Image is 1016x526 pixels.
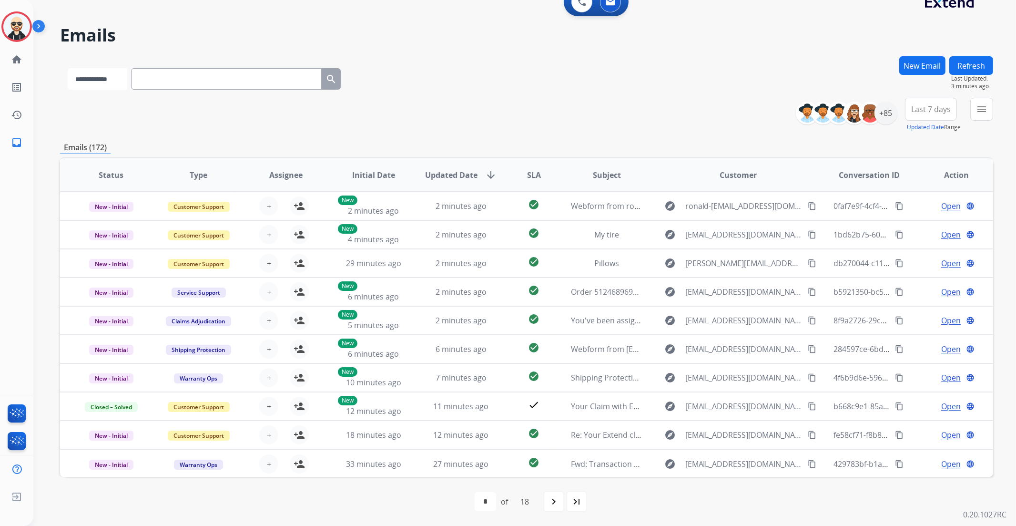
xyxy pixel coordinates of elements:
span: 2 minutes ago [436,315,487,326]
mat-icon: person_add [294,372,305,383]
p: Emails (172) [60,142,111,154]
span: b668c9e1-85a0-46f1-9a92-6c4681552d93 [833,401,978,412]
span: Open [941,372,961,383]
span: Customer Support [168,402,230,412]
span: New - Initial [89,373,133,383]
button: + [259,282,278,301]
mat-icon: explore [664,429,676,441]
span: Conversation ID [839,169,900,181]
mat-icon: content_copy [895,345,904,353]
span: Webform from ronald-[EMAIL_ADDRESS][DOMAIN_NAME] on [DATE] [571,201,813,211]
mat-icon: check_circle [528,256,539,268]
span: Open [941,401,961,412]
button: + [259,311,278,330]
span: Open [941,258,961,269]
span: + [267,286,271,298]
span: 2 minutes ago [436,201,487,211]
span: db270044-c113-466d-bd4a-15875e54ec50 [833,258,982,268]
mat-icon: check_circle [528,227,539,239]
button: + [259,397,278,416]
mat-icon: check_circle [528,371,539,382]
mat-icon: content_copy [808,402,816,411]
span: My tire [594,229,619,240]
span: 29 minutes ago [346,258,401,268]
span: Fwd: Transaction 0521907863 [571,459,677,469]
span: Type [190,169,207,181]
span: Your Claim with Extend [571,401,654,412]
mat-icon: check [528,399,539,411]
span: New - Initial [89,345,133,355]
span: [EMAIL_ADDRESS][DOMAIN_NAME] [685,286,803,298]
span: 0faf7e9f-4cf4-49df-9d61-5c3e8dbf7b35 [833,201,970,211]
mat-icon: person_add [294,286,305,298]
span: New - Initial [89,460,133,470]
span: Open [941,315,961,326]
p: New [338,281,357,291]
span: + [267,258,271,269]
span: 12 minutes ago [346,406,401,416]
h2: Emails [60,26,993,45]
button: + [259,368,278,387]
span: 429783bf-b1a7-4e3f-85ab-0d7e2578a480 [833,459,978,469]
span: Pillows [594,258,619,268]
span: Subject [593,169,621,181]
mat-icon: person_add [294,315,305,326]
mat-icon: person_add [294,458,305,470]
span: 2 minutes ago [436,229,487,240]
button: + [259,196,278,216]
span: 27 minutes ago [433,459,488,469]
span: 2 minutes ago [436,258,487,268]
span: + [267,401,271,412]
mat-icon: content_copy [895,431,904,439]
mat-icon: arrow_downward [485,169,497,181]
mat-icon: content_copy [808,345,816,353]
span: 6 minutes ago [436,344,487,354]
span: Open [941,286,961,298]
span: [EMAIL_ADDRESS][DOMAIN_NAME] [685,429,803,441]
span: + [267,458,271,470]
mat-icon: explore [664,286,676,298]
span: Warranty Ops [174,373,223,383]
mat-icon: last_page [571,496,582,507]
span: ronald-[EMAIL_ADDRESS][DOMAIN_NAME] [685,200,803,212]
span: You've been assigned a new service order: 4786b6ff-6033-49d3-8319-da1949968731 [571,315,870,326]
div: of [501,496,508,507]
mat-icon: content_copy [808,288,816,296]
mat-icon: content_copy [808,373,816,382]
span: Customer Support [168,431,230,441]
span: Shipping Protection Contract ID for [PERSON_NAME] [571,372,759,383]
th: Action [905,158,993,192]
span: [PERSON_NAME][EMAIL_ADDRESS][DOMAIN_NAME] [685,258,803,269]
mat-icon: inbox [11,137,22,148]
mat-icon: language [966,460,975,468]
span: 1bd62b75-60dd-4d15-bb65-af037f33f0dd [833,229,979,240]
p: New [338,396,357,405]
mat-icon: language [966,202,975,210]
mat-icon: language [966,288,975,296]
span: + [267,429,271,441]
span: Updated Date [425,169,478,181]
span: 5 minutes ago [348,320,399,330]
mat-icon: list_alt [11,82,22,93]
div: +85 [874,102,897,124]
button: + [259,454,278,474]
mat-icon: check_circle [528,313,539,325]
mat-icon: explore [664,372,676,383]
span: New - Initial [89,316,133,326]
button: Updated Date [907,124,944,131]
mat-icon: explore [664,315,676,326]
p: New [338,196,357,205]
span: Claims Adjudication [166,316,231,326]
mat-icon: content_copy [808,316,816,325]
mat-icon: content_copy [808,431,816,439]
span: b5921350-bc5d-412f-bab2-9e68b4340b93 [833,287,981,297]
span: + [267,315,271,326]
span: Last Updated: [951,75,993,83]
mat-icon: explore [664,258,676,269]
span: New - Initial [89,202,133,212]
p: New [338,367,357,377]
span: Initial Date [352,169,395,181]
mat-icon: content_copy [808,460,816,468]
mat-icon: language [966,402,975,411]
mat-icon: language [966,230,975,239]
